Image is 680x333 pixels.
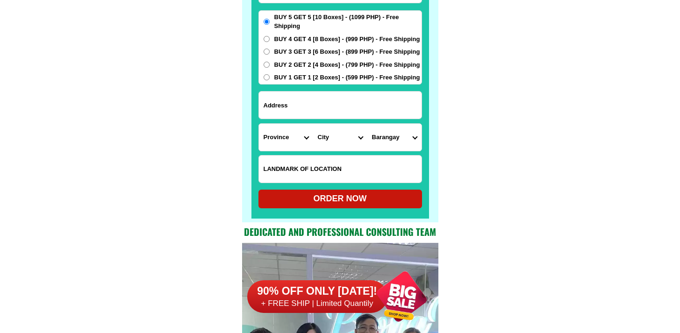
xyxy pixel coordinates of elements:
[274,73,420,82] span: BUY 1 GET 1 [2 Boxes] - (599 PHP) - Free Shipping
[264,74,270,80] input: BUY 1 GET 1 [2 Boxes] - (599 PHP) - Free Shipping
[274,47,420,57] span: BUY 3 GET 3 [6 Boxes] - (899 PHP) - Free Shipping
[274,35,420,44] span: BUY 4 GET 4 [8 Boxes] - (999 PHP) - Free Shipping
[313,124,367,151] select: Select district
[367,124,422,151] select: Select commune
[264,36,270,42] input: BUY 4 GET 4 [8 Boxes] - (999 PHP) - Free Shipping
[259,156,422,183] input: Input LANDMARKOFLOCATION
[264,62,270,68] input: BUY 2 GET 2 [4 Boxes] - (799 PHP) - Free Shipping
[274,60,420,70] span: BUY 2 GET 2 [4 Boxes] - (799 PHP) - Free Shipping
[259,92,422,119] input: Input address
[259,124,313,151] select: Select province
[247,298,387,309] h6: + FREE SHIP | Limited Quantily
[264,49,270,55] input: BUY 3 GET 3 [6 Boxes] - (899 PHP) - Free Shipping
[258,192,422,205] div: ORDER NOW
[242,225,438,239] h2: Dedicated and professional consulting team
[274,13,422,31] span: BUY 5 GET 5 [10 Boxes] - (1099 PHP) - Free Shipping
[247,284,387,298] h6: 90% OFF ONLY [DATE]!
[264,19,270,25] input: BUY 5 GET 5 [10 Boxes] - (1099 PHP) - Free Shipping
